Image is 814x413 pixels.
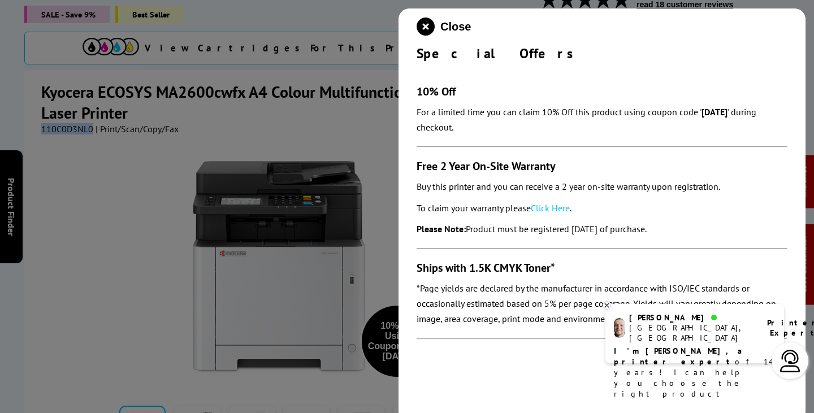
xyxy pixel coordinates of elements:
p: For a limited time you can claim 10% Off this product using coupon code ' ' during checkout. [417,105,787,135]
strong: Please Note: [417,223,466,234]
img: ashley-livechat.png [614,318,625,338]
p: To claim your warranty please . [417,201,787,216]
p: of 14 years! I can help you choose the right product [614,346,776,399]
p: Product must be registered [DATE] of purchase. [417,221,787,237]
p: Buy this printer and you can receive a 2 year on-site warranty upon registration. [417,179,787,194]
div: Special Offers [417,45,787,62]
div: [PERSON_NAME] [629,312,753,323]
h3: 10% Off [417,84,787,99]
em: *Page yields are declared by the manufacturer in accordance with ISO/IEC standards or occasionall... [417,282,776,324]
img: user-headset-light.svg [779,350,802,372]
h3: Free 2 Year On-Site Warranty [417,159,787,173]
a: Click Here [531,202,570,214]
div: [GEOGRAPHIC_DATA], [GEOGRAPHIC_DATA] [629,323,753,343]
h3: Ships with 1.5K CMYK Toner* [417,260,787,275]
button: close modal [417,18,471,36]
span: Close [440,20,471,33]
strong: [DATE] [702,106,728,118]
b: I'm [PERSON_NAME], a printer expert [614,346,746,367]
